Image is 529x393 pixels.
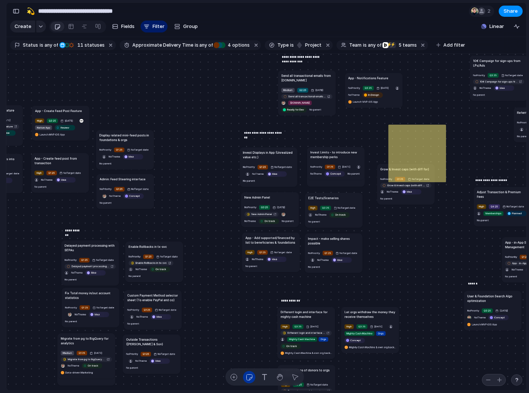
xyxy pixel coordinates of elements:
span: Q1 25 [325,251,331,255]
button: Idea [493,85,515,91]
span: No Target date [131,148,148,152]
button: [DATE] [310,87,325,93]
button: Q3 25 [362,85,375,91]
span: No Theme [252,172,264,175]
button: NoPriority [98,147,112,153]
button: High [34,170,45,176]
button: NoPriority [127,253,141,259]
button: [DATE] [495,308,510,314]
button: NoTheme [511,266,524,272]
span: No Theme [317,258,329,261]
span: Idea [337,258,342,262]
span: On track [264,219,275,223]
span: Idea [499,86,505,90]
span: No Target date [339,251,357,255]
span: Share [504,7,518,15]
span: Q3 25 [49,119,56,122]
button: 11 statuses [59,41,106,49]
button: NoTarget date [269,249,293,255]
div: ⚡ [390,42,396,48]
span: No parent [308,220,320,223]
span: Ready for Dev [287,108,304,112]
button: Medium [280,87,296,93]
button: Q1 25 [79,305,91,311]
button: NoTarget date [270,164,293,170]
button: NoTheme [135,266,148,272]
button: Q1 25 [113,186,126,192]
button: No parent [308,107,323,113]
button: No parent [99,200,113,206]
span: No Priority [99,148,111,151]
span: No Theme [136,315,148,318]
span: No Target date [274,165,292,169]
button: Q3 25 [46,118,59,124]
button: NoTheme [479,85,492,91]
button: No parent [307,263,321,269]
span: 4 [225,42,232,48]
button: NoPriority [466,308,480,314]
button: Ready for Dev [280,107,308,113]
button: project [295,41,323,49]
span: No Priority [65,306,77,309]
span: Idea [129,155,134,159]
span: Q3 25 [322,206,329,210]
span: Review [61,126,69,130]
button: NoTarget date [335,250,358,256]
span: No parent [99,162,111,165]
button: Concept [488,314,510,320]
button: [DATE] [272,204,287,210]
button: No parent [347,171,361,177]
span: No parent [308,265,320,268]
span: Idea [272,257,277,261]
span: 5 [396,42,403,48]
button: High [476,203,487,209]
span: No Priority [99,187,111,190]
button: Idea [84,269,107,275]
button: Idea [150,314,172,319]
button: NoPriority [243,204,257,210]
button: Planned [505,210,528,216]
button: Q1 25 [113,147,125,153]
button: NoTarget date [59,170,82,176]
span: No parent [282,219,293,222]
button: Q3 25 [481,308,493,314]
span: Memberships [485,212,501,215]
span: High [36,171,41,175]
button: Launch MVP iOS App [34,131,66,137]
span: No Priority [243,165,255,168]
span: No Priority [308,251,320,254]
span: Review [1,131,10,135]
span: Concept [330,172,341,175]
span: In Design [368,93,379,97]
span: Planned [512,212,522,215]
button: NoPriority [472,72,486,78]
span: Delayed payment processing with SEPAs [71,265,109,268]
button: No parent [64,318,78,324]
span: No parent [34,185,46,188]
div: ⚡ [386,42,392,48]
span: No Target date [63,171,81,175]
button: 💫 [25,5,37,17]
span: No Priority [380,177,392,180]
span: Q1 25 [522,255,528,259]
span: High [37,119,42,122]
span: No Theme [41,178,53,181]
span: options [225,42,250,49]
button: isany of [362,41,383,49]
span: Q3 25 [365,86,372,90]
button: NoTarget date [500,72,524,78]
button: NoTarget date [154,307,178,313]
button: No parent [504,273,518,279]
span: No parent [505,275,517,278]
span: [DATE] [499,308,509,313]
span: [DATE] [341,165,351,169]
button: Create [10,21,35,32]
span: No Theme [315,213,327,216]
span: [DATE] [380,86,390,90]
span: Q1 25 [116,148,122,152]
a: New Admin Panel [244,212,279,216]
button: [DATE] [375,85,391,91]
span: No parent [473,93,485,96]
span: 11 [75,42,84,48]
button: NoTheme [108,153,121,159]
